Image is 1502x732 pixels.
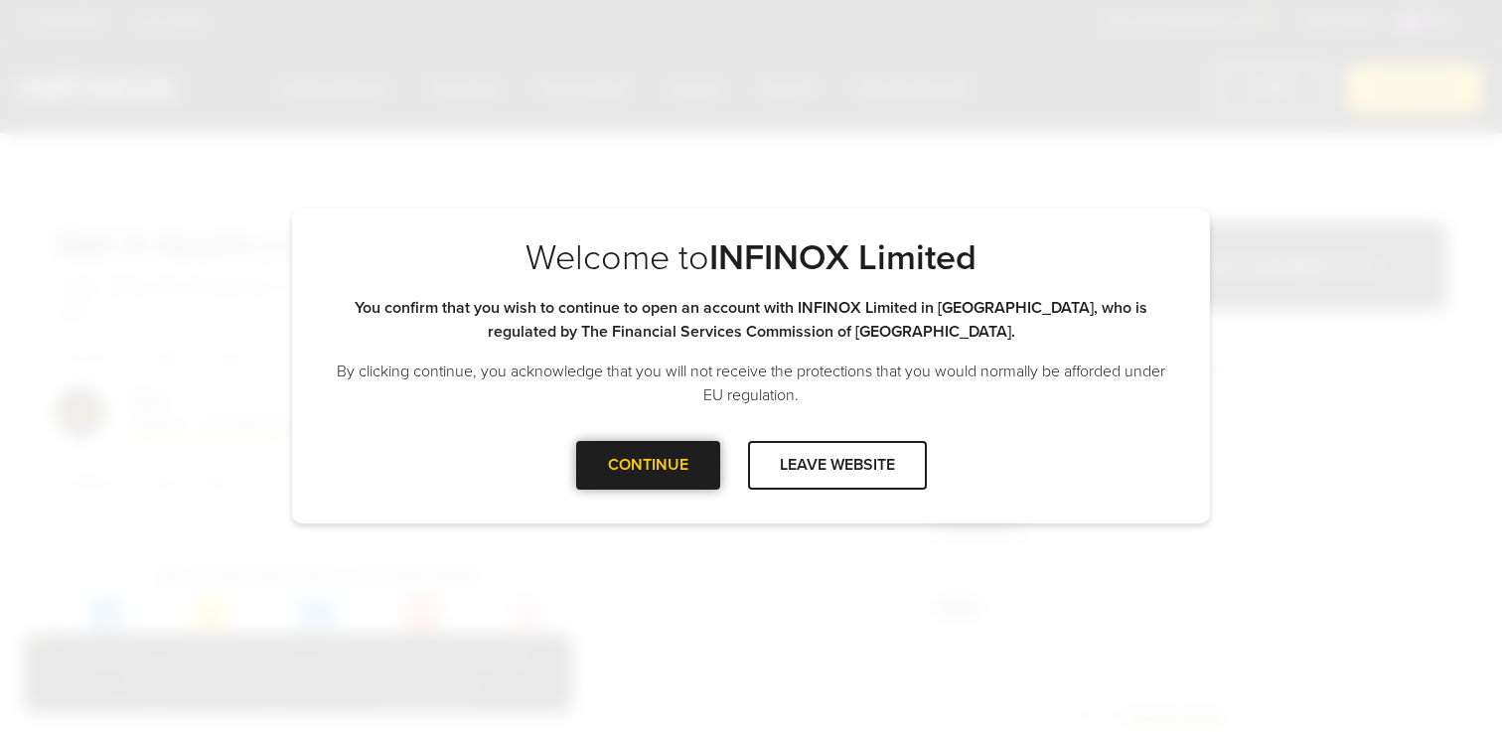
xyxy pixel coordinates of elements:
p: By clicking continue, you acknowledge that you will not receive the protections that you would no... [332,360,1170,407]
div: CONTINUE [576,441,720,490]
strong: You confirm that you wish to continue to open an account with INFINOX Limited in [GEOGRAPHIC_DATA... [355,298,1147,342]
strong: INFINOX Limited [709,236,976,279]
div: LEAVE WEBSITE [748,441,927,490]
p: Welcome to [332,236,1170,280]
